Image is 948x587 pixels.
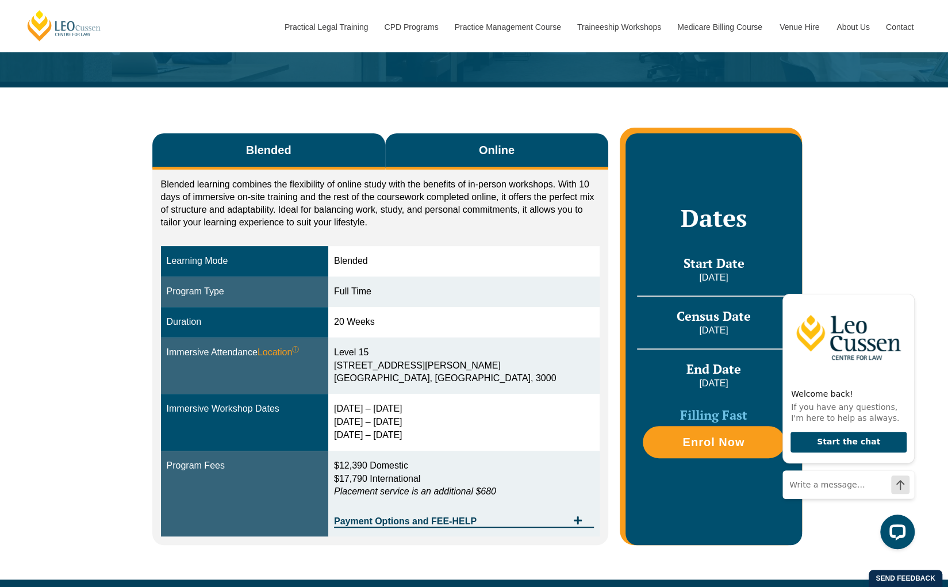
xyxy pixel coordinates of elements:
[686,360,741,377] span: End Date
[637,204,790,232] h2: Dates
[152,133,609,545] div: Tabs. Open items with Enter or Space, close with Escape and navigate using the Arrow keys.
[643,426,784,458] a: Enrol Now
[637,271,790,284] p: [DATE]
[334,402,594,442] div: [DATE] – [DATE] [DATE] – [DATE] [DATE] – [DATE]
[167,402,323,416] div: Immersive Workshop Dates
[677,308,751,324] span: Census Date
[292,346,299,354] sup: ⓘ
[334,474,420,484] span: $17,790 International
[637,377,790,390] p: [DATE]
[167,316,323,329] div: Duration
[26,9,102,42] a: [PERSON_NAME] Centre for Law
[446,2,569,52] a: Practice Management Course
[877,2,922,52] a: Contact
[479,142,515,158] span: Online
[334,316,594,329] div: 20 Weeks
[669,2,771,52] a: Medicare Billing Course
[334,461,408,470] span: $12,390 Domestic
[680,406,747,423] span: Filling Fast
[637,324,790,337] p: [DATE]
[276,2,376,52] a: Practical Legal Training
[683,255,744,271] span: Start Date
[334,285,594,298] div: Full Time
[167,459,323,473] div: Program Fees
[167,255,323,268] div: Learning Mode
[773,274,919,558] iframe: LiveChat chat widget
[682,436,744,448] span: Enrol Now
[258,346,300,359] span: Location
[375,2,446,52] a: CPD Programs
[569,2,669,52] a: Traineeship Workshops
[771,2,828,52] a: Venue Hire
[334,255,594,268] div: Blended
[334,517,567,526] span: Payment Options and FEE-HELP
[334,486,496,496] em: Placement service is an additional $680
[246,142,291,158] span: Blended
[167,346,323,359] div: Immersive Attendance
[161,178,600,229] p: Blended learning combines the flexibility of online study with the benefits of in-person workshop...
[334,346,594,386] div: Level 15 [STREET_ADDRESS][PERSON_NAME] [GEOGRAPHIC_DATA], [GEOGRAPHIC_DATA], 3000
[828,2,877,52] a: About Us
[167,285,323,298] div: Program Type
